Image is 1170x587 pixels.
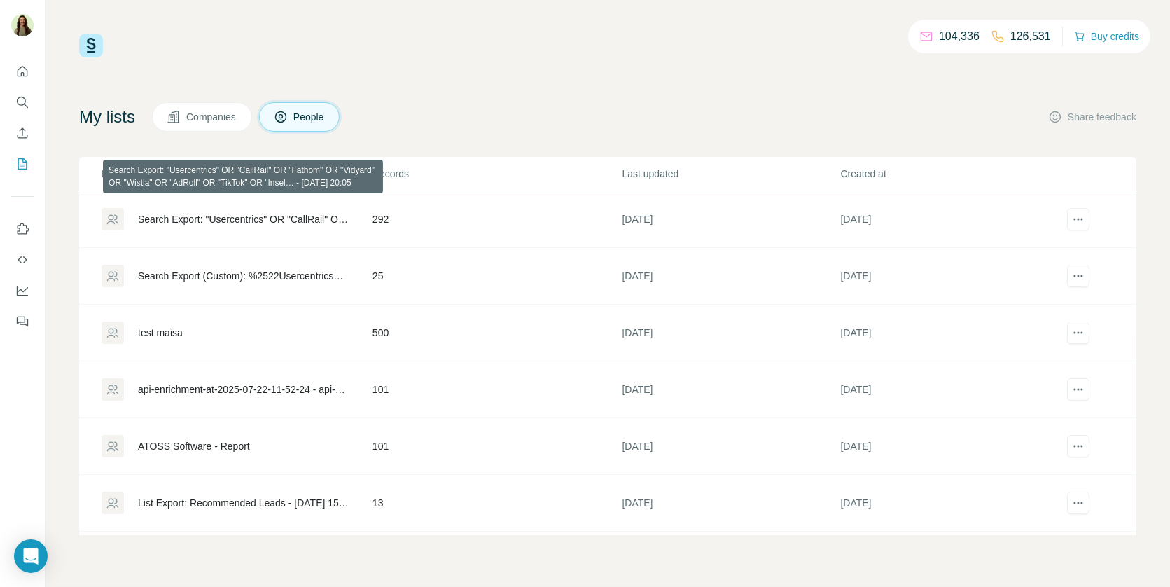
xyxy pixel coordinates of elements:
[372,248,622,305] td: 25
[840,248,1059,305] td: [DATE]
[1067,265,1089,287] button: actions
[1067,492,1089,514] button: actions
[11,151,34,177] button: My lists
[622,167,839,181] p: Last updated
[11,247,34,272] button: Use Surfe API
[11,309,34,334] button: Feedback
[1067,208,1089,230] button: actions
[11,14,34,36] img: Avatar
[621,248,840,305] td: [DATE]
[186,110,237,124] span: Companies
[840,361,1059,418] td: [DATE]
[138,382,349,396] div: api-enrichment-at-2025-07-22-11-52-24 - api-enrichment-at-2025-07-22-11-52-24.csv
[372,361,622,418] td: 101
[1067,435,1089,457] button: actions
[138,212,349,226] div: Search Export: "Usercentrics" OR "CallRail" OR "Fathom" OR "Vidyard" OR "Wistia" OR "AdRoll" OR "...
[138,326,183,340] div: test maisa
[102,167,371,181] p: List name
[939,28,980,45] p: 104,336
[138,439,250,453] div: ATOSS Software - Report
[11,216,34,242] button: Use Surfe on LinkedIn
[79,106,135,128] h4: My lists
[11,120,34,146] button: Enrich CSV
[79,34,103,57] img: Surfe Logo
[138,496,349,510] div: List Export: Recommended Leads - [DATE] 15:09
[372,475,622,532] td: 13
[621,305,840,361] td: [DATE]
[372,167,621,181] p: Records
[1010,28,1051,45] p: 126,531
[138,269,349,283] div: Search Export (Custom): %2522Usercentrics%2522 OR %2522CallRail%2522 OR %2522Fathom%2522 OR %2522...
[621,191,840,248] td: [DATE]
[372,305,622,361] td: 500
[293,110,326,124] span: People
[841,167,1058,181] p: Created at
[1067,378,1089,401] button: actions
[840,475,1059,532] td: [DATE]
[11,90,34,115] button: Search
[11,59,34,84] button: Quick start
[840,191,1059,248] td: [DATE]
[11,278,34,303] button: Dashboard
[1074,27,1139,46] button: Buy credits
[621,361,840,418] td: [DATE]
[372,191,622,248] td: 292
[1048,110,1136,124] button: Share feedback
[840,305,1059,361] td: [DATE]
[372,418,622,475] td: 101
[621,418,840,475] td: [DATE]
[840,418,1059,475] td: [DATE]
[1067,322,1089,344] button: actions
[621,475,840,532] td: [DATE]
[14,539,48,573] div: Open Intercom Messenger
